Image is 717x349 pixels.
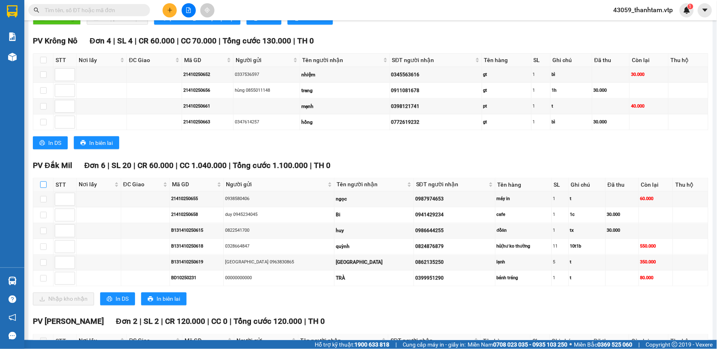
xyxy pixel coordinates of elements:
[184,56,225,65] span: Mã GD
[414,255,496,271] td: 0862135250
[570,227,604,234] div: tx
[141,293,187,306] button: printerIn biên lai
[177,36,179,45] span: |
[598,341,633,348] strong: 0369 525 060
[391,336,472,345] span: SĐT người nhận
[639,178,674,192] th: Còn lại
[129,56,174,65] span: ĐC Giao
[181,36,217,45] span: CC 70.000
[672,342,678,347] span: copyright
[33,161,72,170] span: PV Đắk Mil
[335,192,414,207] td: ngọc
[165,317,206,326] span: CR 120.000
[391,118,481,126] div: 0772619232
[607,5,680,15] span: 43059_thanhtam.vtp
[235,118,298,125] div: 0347614257
[414,223,496,239] td: 0986644255
[390,83,482,99] td: 0911081678
[310,161,312,170] span: |
[230,317,232,326] span: |
[553,259,567,266] div: 5
[640,275,672,282] div: 80.000
[225,275,333,282] div: 00000000000
[607,211,638,218] div: 30.000
[79,180,113,189] span: Nơi lấy
[116,295,129,304] span: In DS
[140,317,142,326] span: |
[482,54,532,67] th: Tên hàng
[483,87,530,94] div: gt
[391,103,481,110] div: 0398121741
[170,207,224,223] td: 21410250658
[574,340,633,349] span: Miền Bắc
[336,211,412,219] div: Bi
[673,178,708,192] th: Thu hộ
[702,6,709,14] span: caret-down
[170,255,224,271] td: B131410250619
[170,192,224,207] td: 21410250655
[107,296,112,303] span: printer
[144,317,159,326] span: SL 2
[553,211,567,218] div: 1
[163,3,177,17] button: plus
[533,71,549,78] div: 1
[89,138,113,147] span: In biên lai
[305,317,307,326] span: |
[100,293,135,306] button: printerIn DS
[113,36,115,45] span: |
[219,36,221,45] span: |
[185,336,226,345] span: Mã GD
[494,341,568,348] strong: 0708 023 035 - 0935 103 250
[9,332,16,340] span: message
[391,87,481,95] div: 0911081678
[553,243,567,250] div: 11
[226,180,326,189] span: Người gửi
[414,271,496,287] td: 0399951290
[631,71,667,78] div: 30.000
[414,239,496,255] td: 0824876879
[182,67,234,83] td: 21410250652
[7,5,17,17] img: logo-vxr
[74,136,119,149] button: printerIn biên lai
[414,192,496,207] td: 0987974653
[533,87,549,94] div: 1
[170,223,224,239] td: B131410250615
[415,227,494,235] div: 0986644255
[497,259,550,266] div: lạnh
[186,7,191,13] span: file-add
[335,207,414,223] td: Bi
[123,180,162,189] span: ĐC Giao
[161,317,163,326] span: |
[212,317,228,326] span: CC 0
[225,211,333,218] div: duy 0945234045
[135,36,137,45] span: |
[225,243,333,250] div: 0328664847
[335,239,414,255] td: quỳnh
[570,243,604,250] div: 10t1b
[497,243,550,250] div: hủ(hư ko thường
[497,211,550,218] div: cafe
[552,87,591,94] div: 1h
[309,317,325,326] span: TH 0
[54,178,77,192] th: STT
[34,7,39,13] span: search
[182,83,234,99] td: 21410250656
[84,161,106,170] span: Đơn 6
[302,56,381,65] span: Tên người nhận
[79,56,118,65] span: Nơi lấy
[569,178,606,192] th: Ghi chú
[570,275,604,282] div: t
[182,99,234,114] td: 21410250661
[336,243,412,251] div: quỳnh
[236,336,290,345] span: Người gửi
[483,103,530,110] div: pt
[395,340,397,349] span: |
[225,259,333,266] div: [GEOGRAPHIC_DATA] 0963830865
[403,340,466,349] span: Cung cấp máy in - giấy in:
[235,87,298,94] div: hùng 0855011148
[639,340,640,349] span: |
[315,340,389,349] span: Hỗ trợ kỹ thuật:
[415,211,494,219] div: 0941429234
[335,271,414,287] td: TRÀ
[54,334,77,348] th: STT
